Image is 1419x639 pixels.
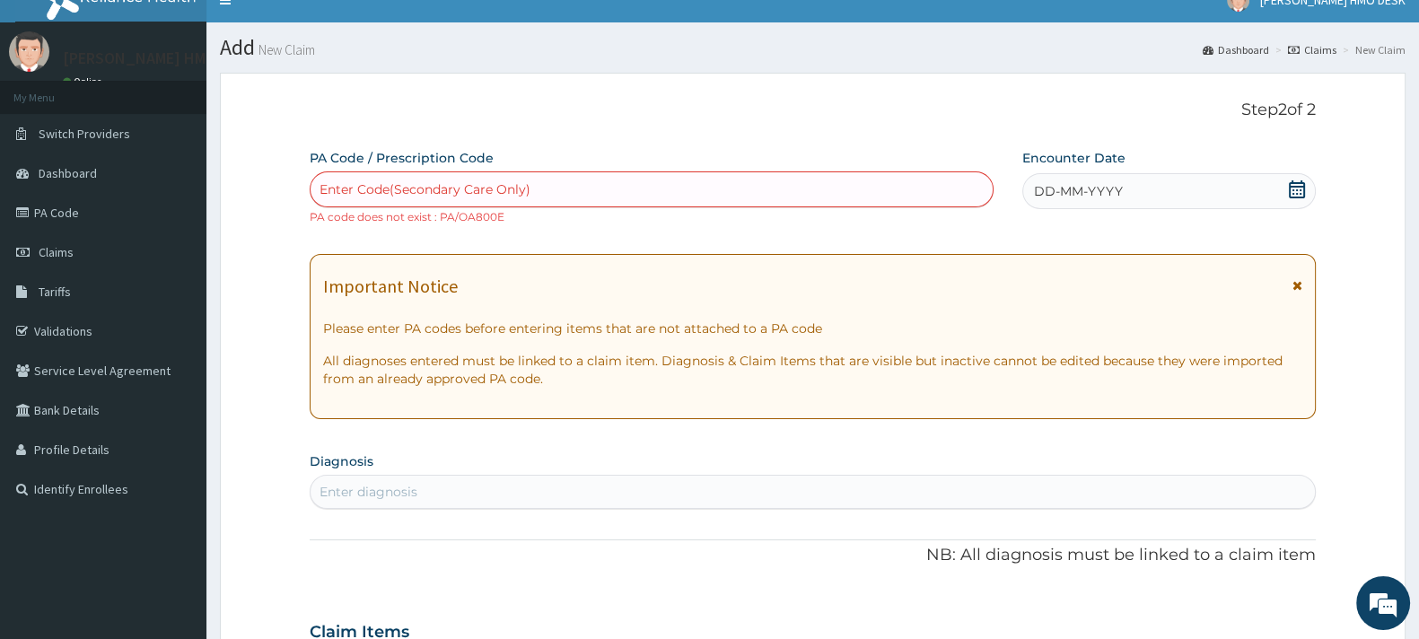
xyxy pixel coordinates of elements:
[9,438,342,501] textarea: Type your message and hit 'Enter'
[310,101,1316,120] p: Step 2 of 2
[323,319,1302,337] p: Please enter PA codes before entering items that are not attached to a PA code
[33,90,73,135] img: d_794563401_company_1708531726252_794563401
[39,165,97,181] span: Dashboard
[323,352,1302,388] p: All diagnoses entered must be linked to a claim item. Diagnosis & Claim Items that are visible bu...
[93,101,302,124] div: Chat with us now
[323,276,458,296] h1: Important Notice
[310,210,504,223] small: PA code does not exist : PA/OA800E
[310,452,373,470] label: Diagnosis
[320,483,417,501] div: Enter diagnosis
[39,244,74,260] span: Claims
[1022,149,1126,167] label: Encounter Date
[220,36,1406,59] h1: Add
[39,126,130,142] span: Switch Providers
[1034,182,1123,200] span: DD-MM-YYYY
[255,43,315,57] small: New Claim
[63,50,256,66] p: [PERSON_NAME] HMO DESK
[320,180,530,198] div: Enter Code(Secondary Care Only)
[1288,42,1336,57] a: Claims
[1203,42,1269,57] a: Dashboard
[1338,42,1406,57] li: New Claim
[63,75,106,88] a: Online
[310,544,1316,567] p: NB: All diagnosis must be linked to a claim item
[39,284,71,300] span: Tariffs
[9,31,49,72] img: User Image
[104,200,248,381] span: We're online!
[294,9,337,52] div: Minimize live chat window
[310,149,494,167] label: PA Code / Prescription Code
